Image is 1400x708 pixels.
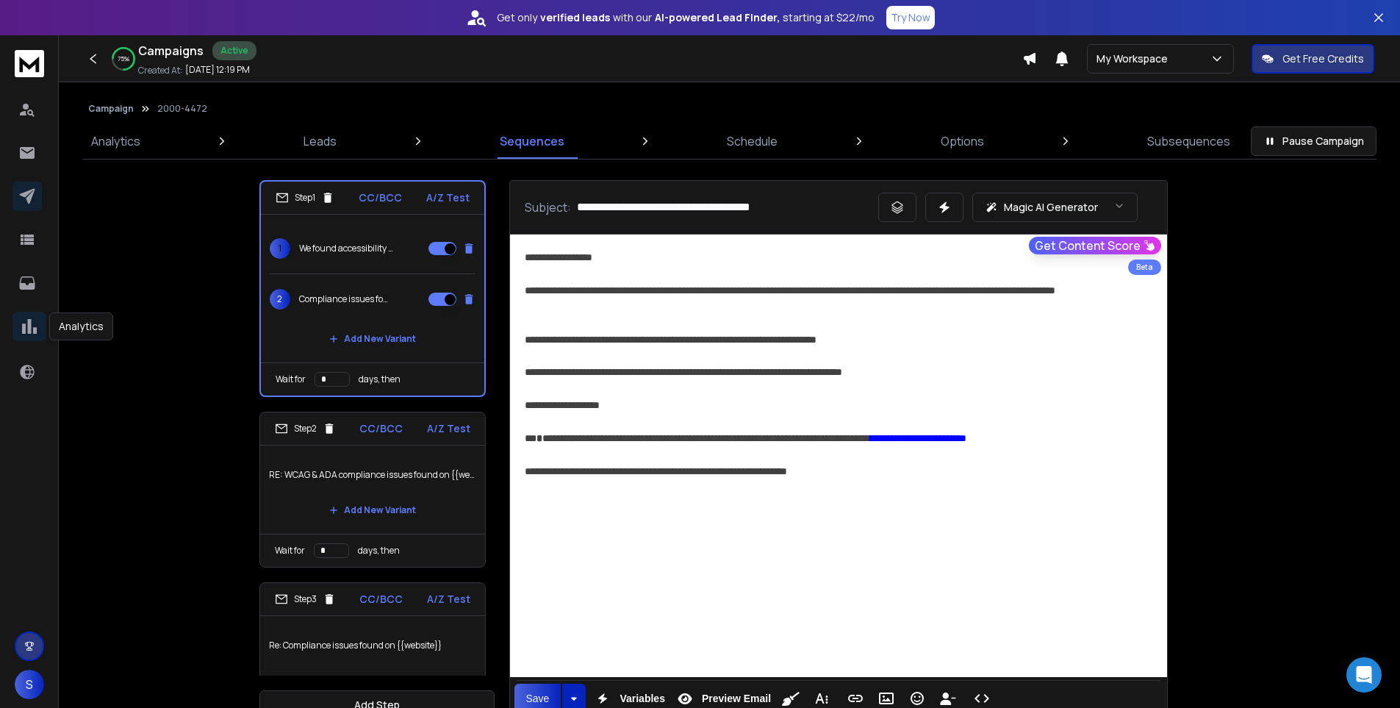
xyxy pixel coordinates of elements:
p: Compliance issues found on {{website}} [299,293,393,305]
p: CC/BCC [359,421,403,436]
li: Step3CC/BCCA/Z TestRe: Compliance issues found on {{website}}Add New Variant [259,582,486,705]
span: 2 [270,289,290,310]
p: Get Free Credits [1282,51,1364,66]
div: Step 2 [275,422,336,435]
strong: AI-powered Lead Finder, [655,10,780,25]
p: Magic AI Generator [1004,200,1098,215]
p: Wait for [276,373,306,385]
p: Leads [304,132,337,150]
p: Options [941,132,984,150]
button: Get Free Credits [1252,44,1374,74]
p: Subsequences [1147,132,1230,150]
button: S [15,670,44,699]
p: A/Z Test [426,190,470,205]
h1: Campaigns [138,42,204,60]
p: CC/BCC [359,190,402,205]
strong: verified leads [540,10,610,25]
p: Re: Compliance issues found on {{website}} [269,625,476,666]
button: Add New Variant [317,324,428,354]
p: Get only with our starting at $22/mo [497,10,875,25]
button: Magic AI Generator [972,193,1138,222]
span: 1 [270,238,290,259]
p: Wait for [275,545,305,557]
p: RE: WCAG & ADA compliance issues found on {{website}} [269,454,476,496]
button: Add New Variant [317,666,428,696]
span: Preview Email [699,693,774,705]
button: Try Now [886,6,935,29]
a: Sequences [491,124,573,159]
p: A/Z Test [427,421,470,436]
button: Campaign [88,103,134,115]
div: Step 1 [276,191,334,204]
p: Try Now [891,10,930,25]
p: CC/BCC [359,592,403,607]
a: Options [932,124,993,159]
div: Analytics [49,312,113,340]
div: Beta [1128,260,1161,275]
li: Step2CC/BCCA/Z TestRE: WCAG & ADA compliance issues found on {{website}}Add New VariantWait forda... [259,412,486,568]
div: Step 3 [275,593,336,606]
a: Schedule [718,124,786,159]
p: [DATE] 12:19 PM [185,64,250,76]
button: Pause Campaign [1251,126,1376,156]
p: My Workspace [1096,51,1174,66]
p: days, then [358,545,400,557]
p: Schedule [727,132,778,150]
p: 75 % [118,54,129,63]
p: We found accessibility errors on {{website}} [299,243,393,254]
a: Leads [295,124,345,159]
p: 2000-4472 [157,103,207,115]
p: Sequences [500,132,564,150]
img: logo [15,50,44,77]
p: A/Z Test [427,592,470,607]
a: Subsequences [1138,124,1239,159]
p: Subject: [525,199,571,216]
button: Get Content Score [1029,237,1161,254]
li: Step1CC/BCCA/Z Test1We found accessibility errors on {{website}}2Compliance issues found on {{web... [259,180,486,397]
div: Open Intercom Messenger [1346,657,1382,693]
button: Add New Variant [317,496,428,525]
span: Variables [617,693,668,705]
p: Analytics [91,132,140,150]
p: Created At: [138,65,182,76]
div: Active [212,41,256,60]
a: Analytics [82,124,149,159]
p: days, then [359,373,401,385]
